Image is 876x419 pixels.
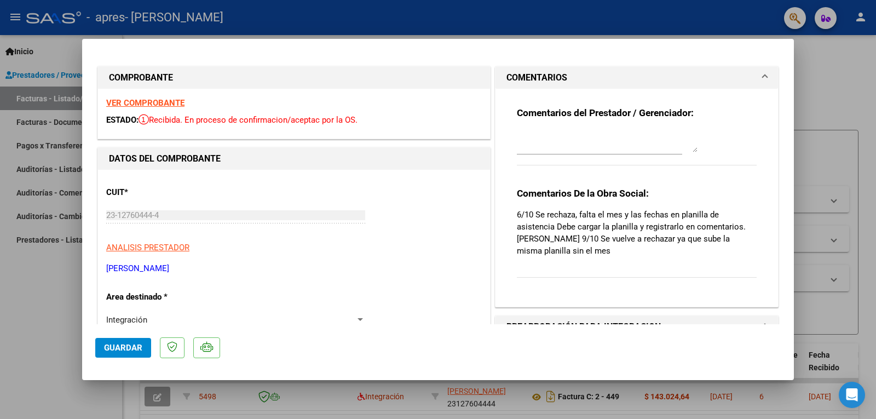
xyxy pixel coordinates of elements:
div: Open Intercom Messenger [839,382,865,408]
span: Recibida. En proceso de confirmacion/aceptac por la OS. [139,115,358,125]
span: ESTADO: [106,115,139,125]
div: COMENTARIOS [495,89,778,307]
button: Guardar [95,338,151,358]
h1: COMENTARIOS [506,71,567,84]
p: [PERSON_NAME] [106,262,482,275]
mat-expansion-panel-header: PREAPROBACIÓN PARA INTEGRACION [495,316,778,338]
strong: Comentarios del Prestador / Gerenciador: [517,107,694,118]
span: Guardar [104,343,142,353]
strong: DATOS DEL COMPROBANTE [109,153,221,164]
span: Integración [106,315,147,325]
strong: Comentarios De la Obra Social: [517,188,649,199]
a: VER COMPROBANTE [106,98,185,108]
strong: COMPROBANTE [109,72,173,83]
mat-expansion-panel-header: COMENTARIOS [495,67,778,89]
p: 6/10 Se rechaza, falta el mes y las fechas en planilla de asistencia Debe cargar la planilla y re... [517,209,757,257]
p: CUIT [106,186,219,199]
p: Area destinado * [106,291,219,303]
h1: PREAPROBACIÓN PARA INTEGRACION [506,320,661,334]
span: ANALISIS PRESTADOR [106,243,189,252]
